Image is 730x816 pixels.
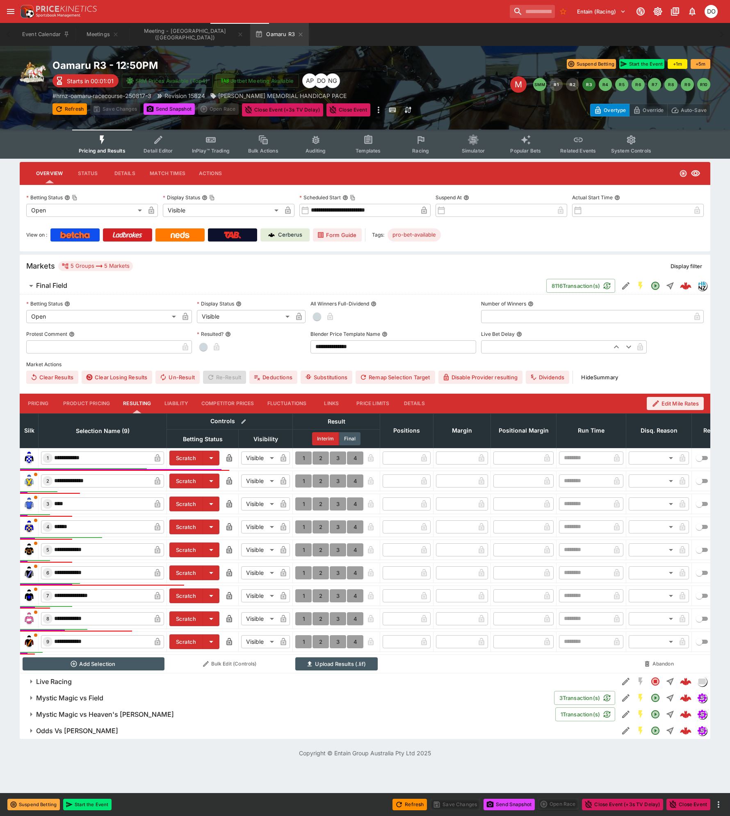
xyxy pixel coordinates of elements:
[339,432,360,445] button: Final
[20,723,618,739] button: Odds Vs [PERSON_NAME]
[330,566,346,579] button: 3
[633,674,648,689] button: SGM Disabled
[668,4,682,19] button: Documentation
[647,397,704,410] button: Edit Mile Rates
[648,707,663,722] button: Open
[198,103,239,115] div: split button
[313,543,329,556] button: 2
[261,394,313,413] button: Fluctuations
[238,416,249,427] button: Bulk edit
[144,103,195,115] button: Send Snapshot
[67,426,139,436] span: Selection Name (9)
[144,148,173,154] span: Detail Editor
[698,710,707,719] img: simulator
[481,300,526,307] p: Number of Winners
[26,204,145,217] div: Open
[23,612,36,625] img: runner 8
[23,589,36,602] img: runner 7
[650,677,660,686] svg: Closed
[169,565,203,580] button: Scratch
[698,693,707,702] img: simulator
[347,474,363,488] button: 4
[380,413,433,448] th: Positions
[20,278,546,294] button: Final Field
[374,103,383,116] button: more
[250,23,309,46] button: Oamaru R3
[666,799,710,810] button: Close Event
[26,261,55,271] h5: Markets
[20,690,554,706] button: Mystic Magic vs Field
[560,148,596,154] span: Related Events
[633,691,648,705] button: SGM Enabled
[26,371,78,384] button: Clear Results
[633,278,648,293] button: SGM Enabled
[210,91,347,100] div: JOHN MUDIE MEMORIAL HANDICAP PACE
[619,59,664,69] button: Start the Event
[67,77,114,85] p: Starts in 00:01:01
[510,5,555,18] input: search
[169,611,203,626] button: Scratch
[663,674,678,689] button: Straight
[313,497,329,511] button: 2
[481,331,515,337] p: Live Bet Delay
[163,204,281,217] div: Visible
[528,301,534,307] button: Number of Winners
[650,281,660,291] svg: Open
[618,707,633,722] button: Edit Detail
[79,148,125,154] span: Pricing and Results
[590,104,630,116] button: Overtype
[698,281,707,290] img: hrnz
[678,690,694,706] a: 1da78367-7caa-4a24-a878-14d6fa67c433
[436,194,462,201] p: Suspend At
[396,394,433,413] button: Details
[23,497,36,511] img: runner 3
[260,228,310,242] a: Cerberus
[347,589,363,602] button: 4
[171,232,189,238] img: Neds
[30,164,69,183] button: Overview
[347,566,363,579] button: 4
[20,673,618,690] button: Live Racing
[330,589,346,602] button: 3
[169,474,203,488] button: Scratch
[313,520,329,533] button: 2
[462,148,485,154] span: Simulator
[650,726,660,736] svg: Open
[533,78,546,91] button: SMM
[679,169,687,178] svg: Open
[698,677,707,686] img: liveracing
[697,281,707,291] div: hrnz
[680,692,691,704] img: logo-cerberus--red.svg
[167,413,293,429] th: Controls
[241,520,277,533] div: Visible
[680,725,691,736] div: 7d0f04a5-5d56-48c4-9e24-183eec52a0db
[268,232,275,238] img: Cerberus
[663,278,678,293] button: Straight
[633,723,648,738] button: SGM Enabled
[36,694,103,702] h6: Mystic Magic vs Field
[36,6,97,12] img: PriceKinetics
[36,14,80,17] img: Sportsbook Management
[293,413,380,429] th: Result
[52,103,87,115] button: Refresh
[18,3,34,20] img: PriceKinetics Logo
[216,74,299,88] button: Jetbet Meeting Available
[221,77,229,85] img: jetbet-logo.svg
[306,148,326,154] span: Auditing
[209,195,215,201] button: Copy To Clipboard
[392,799,427,810] button: Refresh
[26,358,704,371] label: Market Actions
[557,413,626,448] th: Run Time
[23,451,36,465] img: runner 1
[82,371,152,384] button: Clear Losing Results
[604,106,626,114] p: Overtype
[691,59,710,69] button: +5m
[312,432,339,445] button: Interim
[225,331,231,337] button: Resulted?
[295,520,312,533] button: 1
[241,474,277,488] div: Visible
[567,59,616,69] button: Suspend Betting
[698,726,707,735] img: simulator
[72,130,658,159] div: Event type filters
[295,566,312,579] button: 1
